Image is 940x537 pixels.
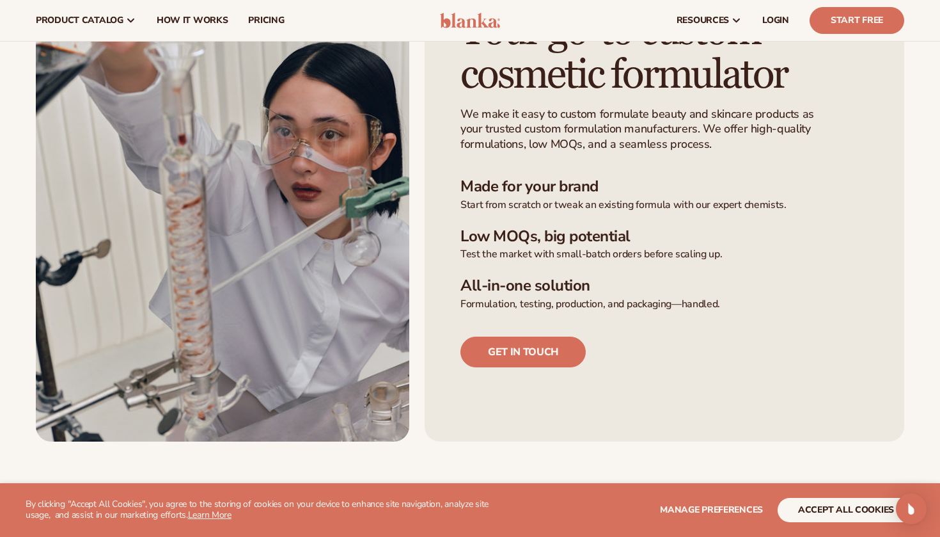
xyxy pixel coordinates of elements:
[460,10,849,96] h1: Your go-to custom cosmetic formulator
[460,227,868,246] h3: Low MOQs, big potential
[157,15,228,26] span: How It Works
[810,7,904,34] a: Start Free
[460,298,868,311] p: Formulation, testing, production, and packaging—handled.
[460,337,586,367] a: Get in touch
[440,13,501,28] img: logo
[26,499,499,521] p: By clicking "Accept All Cookies", you agree to the storing of cookies on your device to enhance s...
[762,15,789,26] span: LOGIN
[778,498,914,522] button: accept all cookies
[896,493,927,524] div: Open Intercom Messenger
[660,498,763,522] button: Manage preferences
[248,15,284,26] span: pricing
[460,177,868,196] h3: Made for your brand
[460,107,822,152] p: We make it easy to custom formulate beauty and skincare products as your trusted custom formulati...
[460,277,868,295] h3: All-in-one solution
[660,504,763,516] span: Manage preferences
[677,15,729,26] span: resources
[460,248,868,261] p: Test the market with small-batch orders before scaling up.
[460,198,868,212] p: Start from scratch or tweak an existing formula with our expert chemists.
[188,509,231,521] a: Learn More
[36,15,123,26] span: product catalog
